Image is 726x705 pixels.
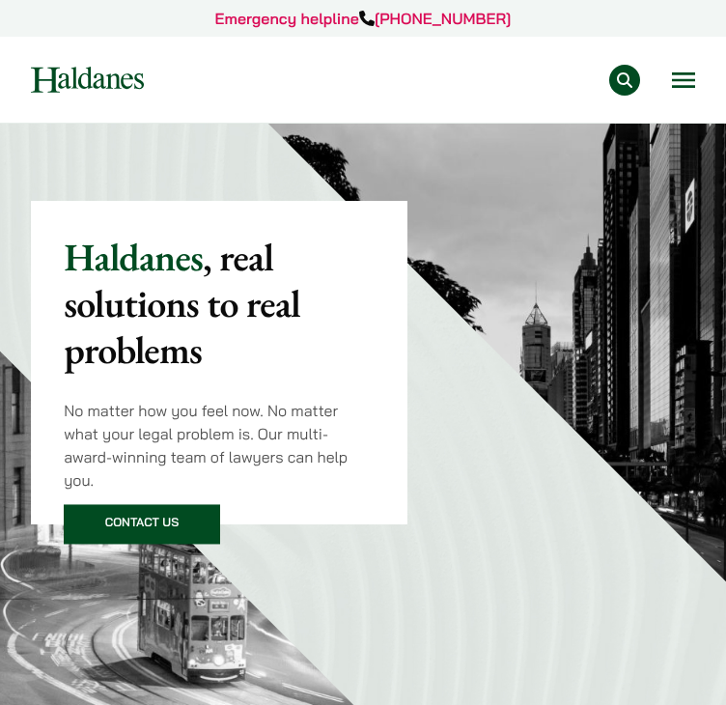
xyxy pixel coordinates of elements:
button: Search [609,65,640,96]
a: Contact Us [64,505,220,545]
mark: , real solutions to real problems [64,232,300,375]
p: Haldanes [64,234,375,373]
p: No matter how you feel now. No matter what your legal problem is. Our multi-award-winning team of... [64,399,375,492]
a: Emergency helpline[PHONE_NUMBER] [215,9,512,28]
img: Logo of Haldanes [31,67,144,93]
button: Open menu [672,72,695,88]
